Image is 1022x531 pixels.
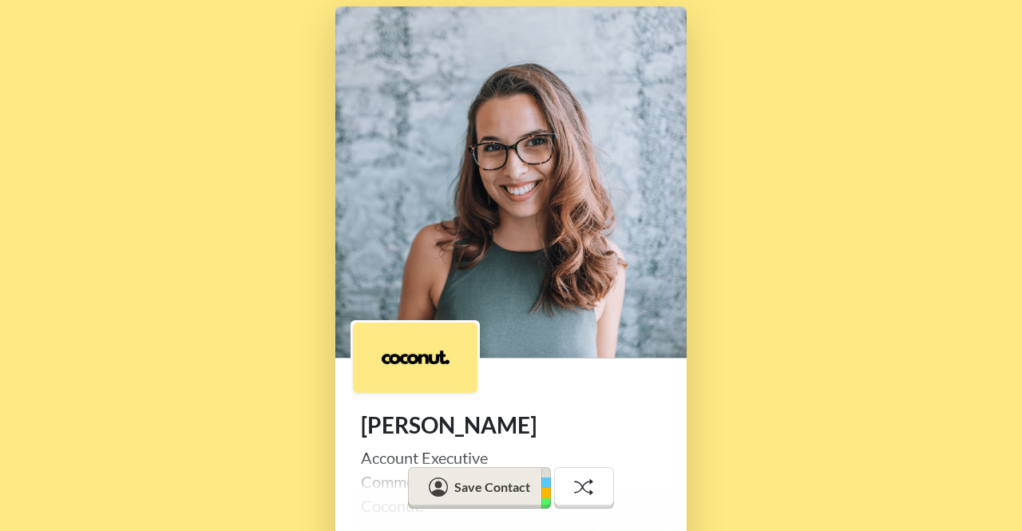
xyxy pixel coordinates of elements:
[353,323,477,393] img: logo
[408,467,550,509] button: Save Contact
[361,446,661,470] div: Account Executive
[335,6,687,358] img: profile picture
[454,479,530,494] span: Save Contact
[361,412,661,439] h1: [PERSON_NAME]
